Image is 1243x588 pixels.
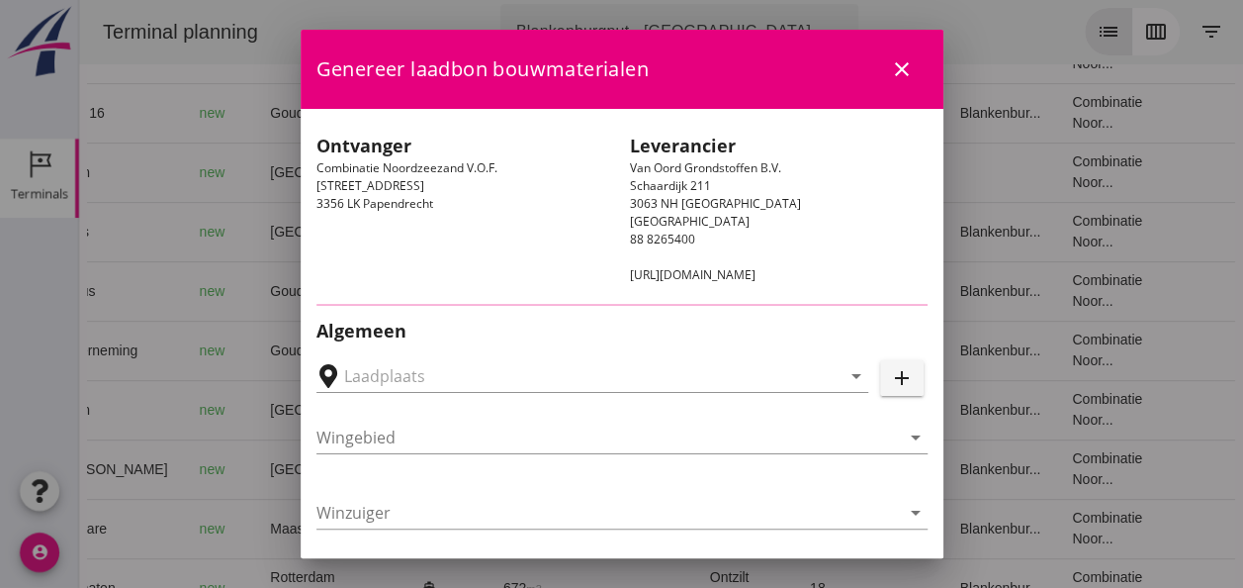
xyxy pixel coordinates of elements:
[408,143,517,202] td: 480
[715,321,865,380] td: 18
[630,133,928,159] h2: Leverancier
[744,20,767,44] i: arrow_drop_down
[977,321,1100,380] td: Combinatie Noor...
[105,143,176,202] td: new
[715,202,865,261] td: 18
[316,318,928,344] h2: Algemeen
[715,440,865,499] td: 18
[191,222,357,243] div: [GEOGRAPHIC_DATA]
[191,519,357,539] div: Maassluis
[316,497,900,529] input: Winzuiger
[844,364,868,388] i: arrow_drop_down
[977,440,1100,499] td: Combinatie Noor...
[977,499,1100,558] td: Combinatie Noor...
[105,440,176,499] td: new
[715,83,865,143] td: 18
[191,162,357,183] div: [GEOGRAPHIC_DATA]
[447,286,463,298] small: m3
[105,83,176,143] td: new
[447,405,463,417] small: m3
[615,321,715,380] td: Ontzilt oph.zan...
[715,143,865,202] td: 18
[977,83,1100,143] td: Combinatie Noor...
[240,106,254,120] i: directions_boat
[615,143,715,202] td: Filling sand
[977,380,1100,440] td: Combinatie Noor...
[447,167,463,179] small: m3
[8,18,195,46] div: Terminal planning
[408,321,517,380] td: 1231
[309,125,622,292] div: Combinatie Noordzeezand V.O.F. [STREET_ADDRESS] 3356 LK Papendrecht
[622,125,935,292] div: Van Oord Grondstoffen B.V. Schaardijk 211 3063 NH [GEOGRAPHIC_DATA] [GEOGRAPHIC_DATA] 88 8265400 ...
[715,380,865,440] td: 18
[864,499,977,558] td: Blankenbur...
[408,83,517,143] td: 1298
[455,345,471,357] small: m3
[615,440,715,499] td: Filling sand
[191,281,357,302] div: Gouda
[864,380,977,440] td: Blankenbur...
[864,440,977,499] td: Blankenbur...
[105,261,176,321] td: new
[977,202,1100,261] td: Combinatie Noor...
[1120,20,1144,44] i: filter_list
[343,165,357,179] i: directions_boat
[437,20,732,44] div: Blankenburgput - [GEOGRAPHIC_DATA]
[343,403,357,417] i: directions_boat
[191,103,357,124] div: Gouda
[261,522,275,536] i: directions_boat
[890,57,914,81] i: close
[715,261,865,321] td: 18
[105,321,176,380] td: new
[447,464,463,476] small: m3
[864,261,977,321] td: Blankenbur...
[344,360,813,392] input: Laadplaats
[240,343,254,357] i: directions_boat
[447,524,463,536] small: m3
[191,459,357,480] div: [GEOGRAPHIC_DATA]
[105,499,176,558] td: new
[864,83,977,143] td: Blankenbur...
[615,261,715,321] td: Ontzilt oph.zan...
[615,380,715,440] td: Filling sand
[316,133,614,159] h2: Ontvanger
[408,261,517,321] td: 999
[715,499,865,558] td: 18
[1018,20,1041,44] i: list
[890,366,914,390] i: add
[191,400,357,421] div: [GEOGRAPHIC_DATA]
[301,30,943,109] div: Genereer laadbon bouwmaterialen
[864,202,977,261] td: Blankenbur...
[904,426,928,449] i: arrow_drop_down
[977,261,1100,321] td: Combinatie Noor...
[408,440,517,499] td: 397
[455,108,471,120] small: m3
[408,499,517,558] td: 434
[864,321,977,380] td: Blankenbur...
[447,227,463,239] small: m3
[343,462,357,476] i: directions_boat
[105,380,176,440] td: new
[977,143,1100,202] td: Combinatie Noor...
[105,202,176,261] td: new
[343,225,357,239] i: directions_boat
[904,501,928,525] i: arrow_drop_down
[615,83,715,143] td: Ontzilt oph.zan...
[408,202,517,261] td: 523
[240,284,254,298] i: directions_boat
[408,380,517,440] td: 480
[316,422,900,453] input: Wingebied
[1065,20,1089,44] i: calendar_view_week
[615,499,715,558] td: Filling sand
[615,202,715,261] td: Filling sand
[191,341,357,361] div: Gouda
